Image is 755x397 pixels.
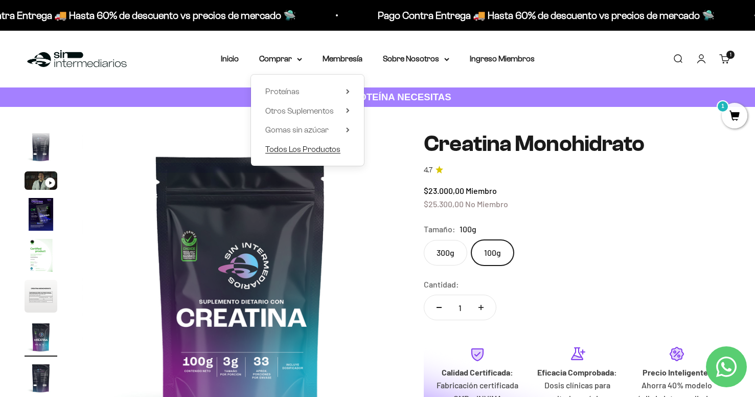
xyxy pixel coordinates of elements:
[25,362,57,394] img: Creatina Monohidrato
[25,239,57,272] img: Creatina Monohidrato
[537,367,617,377] strong: Eficacia Comprobada:
[460,223,476,236] span: 100g
[25,198,57,234] button: Ir al artículo 4
[730,52,731,57] span: 1
[424,199,464,209] span: $25.300,00
[442,367,513,377] strong: Calidad Certificada:
[265,85,350,98] summary: Proteínas
[465,199,508,209] span: No Miembro
[470,54,535,63] a: Ingreso Miembros
[424,295,454,320] button: Reducir cantidad
[383,52,449,65] summary: Sobre Nosotros
[25,130,57,166] button: Ir al artículo 2
[265,125,329,134] span: Gomas sin azúcar
[265,145,340,153] span: Todos Los Productos
[265,106,334,115] span: Otros Suplementos
[25,280,57,316] button: Ir al artículo 6
[263,7,600,24] p: Pago Contra Entrega 🚚 Hasta 60% de descuento vs precios de mercado 🛸
[424,165,432,176] span: 4.7
[424,186,464,195] span: $23.000,00
[265,87,300,96] span: Proteínas
[424,278,459,291] label: Cantidad:
[265,143,350,156] a: Todos Los Productos
[221,54,239,63] a: Inicio
[25,280,57,313] img: Creatina Monohidrato
[259,52,302,65] summary: Comprar
[424,131,730,156] h1: Creatina Monohidrato
[643,367,711,377] strong: Precio Inteligente:
[25,130,57,163] img: Creatina Monohidrato
[424,223,455,236] legend: Tamaño:
[25,171,57,193] button: Ir al artículo 3
[466,186,497,195] span: Miembro
[265,123,350,137] summary: Gomas sin azúcar
[717,100,729,113] mark: 1
[424,165,730,176] a: 4.74.7 de 5.0 estrellas
[25,239,57,275] button: Ir al artículo 5
[323,54,362,63] a: Membresía
[25,198,57,231] img: Creatina Monohidrato
[25,321,57,354] img: Creatina Monohidrato
[466,295,496,320] button: Aumentar cantidad
[25,321,57,357] button: Ir al artículo 7
[304,92,451,102] strong: CUANTA PROTEÍNA NECESITAS
[265,104,350,118] summary: Otros Suplementos
[722,111,747,122] a: 1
